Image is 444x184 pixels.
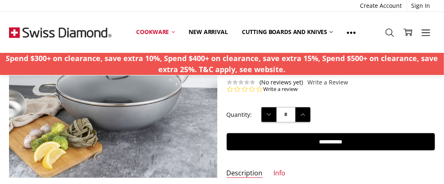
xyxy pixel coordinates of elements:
[273,169,285,178] a: Info
[182,23,235,41] a: New arrival
[5,53,440,75] p: Spend $300+ on clearance, save extra 10%, Spend $400+ on clearance, save extra 15%, Spend $500+ o...
[260,79,303,86] span: (No reviews yet)
[227,169,263,178] a: Description
[130,23,182,41] a: Cookware
[235,23,340,41] a: Cutting boards and knives
[264,86,298,93] a: Write a review
[308,79,348,86] a: Write a Review
[340,23,363,41] a: Show All
[9,12,112,53] img: Free Shipping On Every Order
[227,110,252,119] label: Quantity:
